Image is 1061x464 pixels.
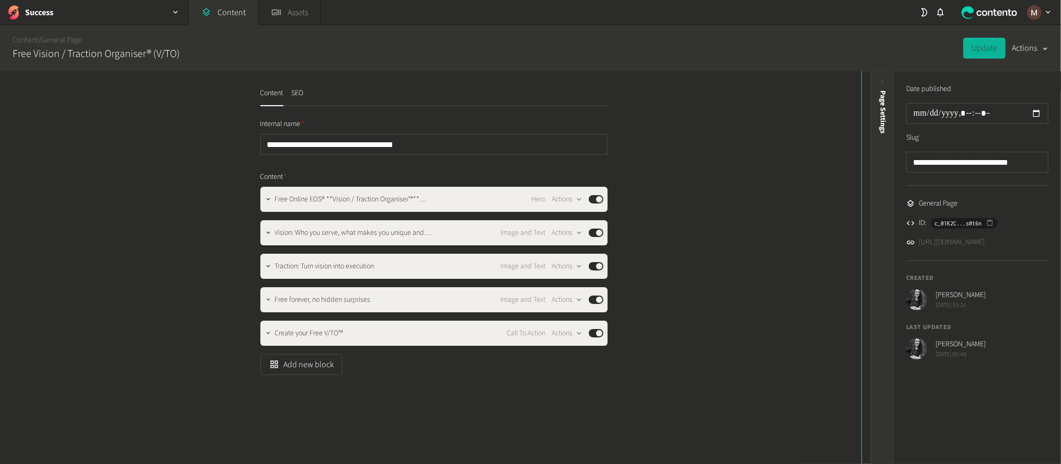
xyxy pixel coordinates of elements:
button: Actions [552,227,583,239]
a: General Page [41,35,82,46]
button: Actions [552,293,583,306]
span: Free Online EOS® **Vision / Traction Organiser™** (V/TO) [275,194,439,205]
span: Hero [531,194,545,205]
span: ID: [919,218,927,229]
span: Traction: Turn vision into execution [275,261,374,272]
label: Date published [906,84,951,95]
span: Free forever, no hidden surprises [275,295,371,305]
button: c_01K2C...s0t6n [931,218,998,229]
button: SEO [292,88,304,106]
span: Content [260,172,288,183]
button: Content [260,88,283,106]
span: [DATE] 06:48 [935,350,986,359]
h4: Created [906,274,1048,283]
span: Internal name [260,119,305,130]
button: Update [963,38,1006,59]
img: Marinel G [1027,5,1042,20]
span: Image and Text [500,228,545,239]
a: Content [13,35,38,46]
button: Actions [552,327,583,339]
button: Actions [1012,38,1048,59]
span: c_01K2C...s0t6n [935,219,982,228]
img: Hollie Duncan [906,289,927,310]
button: Actions [552,260,583,273]
h2: Success [25,6,53,19]
button: Actions [552,193,583,206]
a: [URL][DOMAIN_NAME] [919,237,985,248]
img: Hollie Duncan [906,338,927,359]
span: Call To Action [507,328,545,339]
span: Image and Text [500,295,545,305]
span: Page Settings [877,90,888,133]
label: Slug [906,132,921,143]
h4: Last updated [906,323,1048,332]
span: / [38,35,41,46]
div: Preview [868,90,879,117]
span: [PERSON_NAME] [935,290,986,301]
button: Add new block [260,354,343,375]
span: Image and Text [500,261,545,272]
span: General Page [919,198,958,209]
span: [DATE] 19:26 [935,301,986,310]
h2: Free Vision / Traction Organiser® (V/TO) [13,46,180,62]
span: Vision: Who you serve, what makes you unique and where are y… [275,228,439,239]
img: Success [6,5,21,20]
span: [PERSON_NAME] [935,339,986,350]
span: Create your Free V/TO™ [275,328,344,339]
